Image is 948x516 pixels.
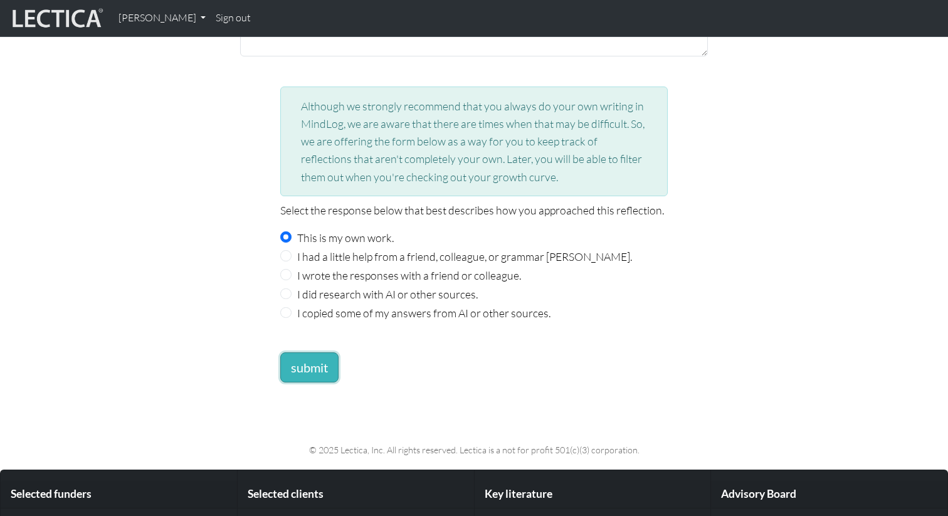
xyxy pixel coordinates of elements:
div: Selected clients [238,480,474,508]
a: Sign out [211,5,256,31]
label: I had a little help from a friend, colleague, or grammar [PERSON_NAME]. [297,248,632,265]
input: I wrote the responses with a friend or colleague. [280,269,292,280]
input: I had a little help from a friend, colleague, or grammar [PERSON_NAME]. [280,250,292,261]
label: I did research with AI or other sources. [297,285,478,303]
img: lecticalive [9,6,103,30]
button: submit [280,352,339,382]
div: Advisory Board [711,480,947,508]
label: I copied some of my answers from AI or other sources. [297,304,550,322]
a: [PERSON_NAME] [113,5,211,31]
div: Selected funders [1,480,237,508]
label: This is my own work. [297,229,394,246]
input: I copied some of my answers from AI or other sources. [280,307,292,319]
div: Key literature [475,480,711,508]
div: Although we strongly recommend that you always do your own writing in MindLog, we are aware that ... [280,87,668,196]
label: I wrote the responses with a friend or colleague. [297,266,521,284]
p: Select the response below that best describes how you approached this reflection. [280,201,668,219]
input: This is my own work. [280,231,292,243]
p: © 2025 Lectica, Inc. All rights reserved. Lectica is a not for profit 501(c)(3) corporation. [68,443,880,457]
input: I did research with AI or other sources. [280,288,292,300]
